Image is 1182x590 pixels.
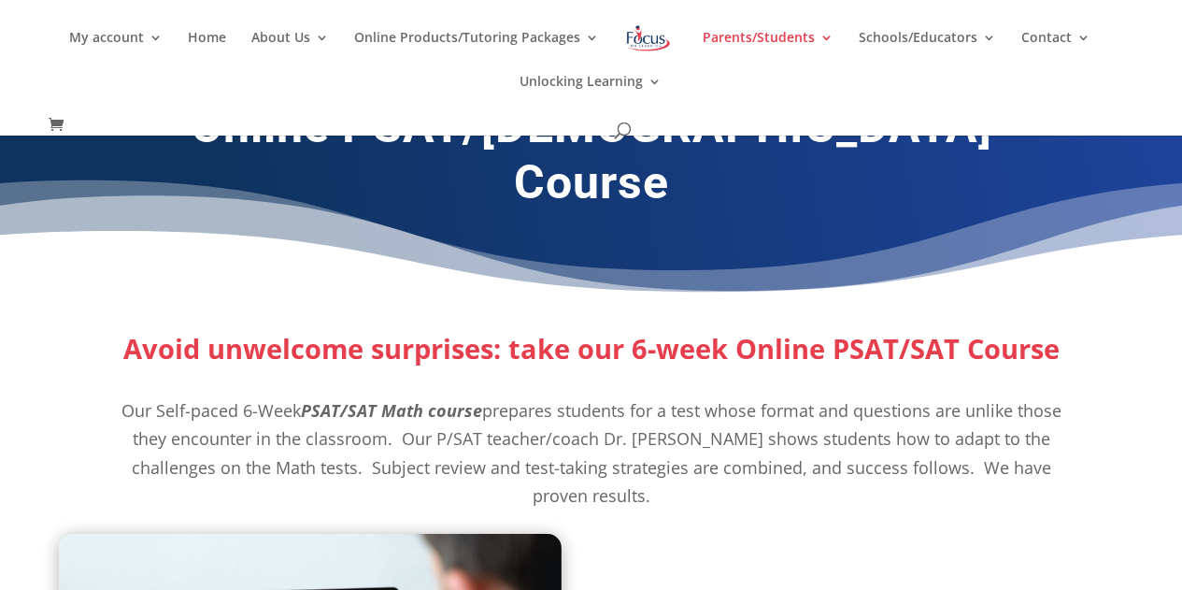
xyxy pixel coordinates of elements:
[121,399,301,422] span: Our Self-paced 6-Week
[119,98,1064,220] h1: Online PSAT/[DEMOGRAPHIC_DATA] Course
[520,75,662,119] a: Unlocking Learning
[354,31,599,75] a: Online Products/Tutoring Packages
[1021,31,1090,75] a: Contact
[703,31,833,75] a: Parents/Students
[251,31,329,75] a: About Us
[301,399,482,422] i: PSAT/SAT Math course
[132,399,1061,508] span: prepares students for a test whose format and questions are unlike those they encounter in the cl...
[859,31,996,75] a: Schools/Educators
[624,22,673,55] img: Focus on Learning
[69,31,163,75] a: My account
[188,31,226,75] a: Home
[123,330,1060,367] strong: Avoid unwelcome surprises: take our 6-week Online PSAT/SAT Course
